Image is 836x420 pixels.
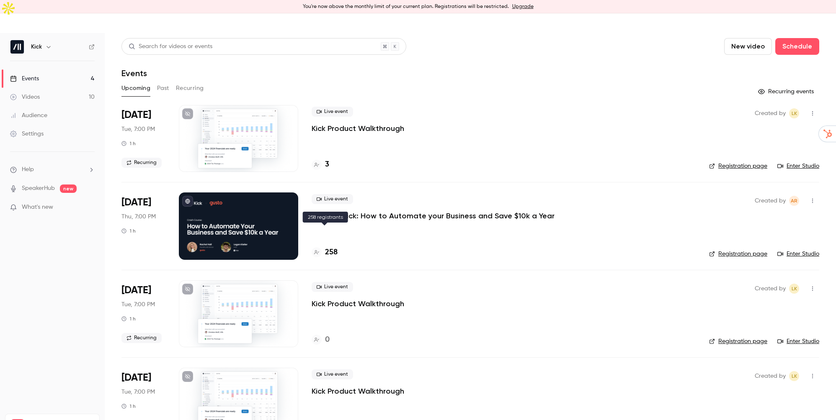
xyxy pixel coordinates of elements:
span: Live event [312,194,353,204]
div: Settings [10,130,44,138]
span: LK [792,108,797,118]
span: [DATE] [121,371,151,384]
button: Upcoming [121,82,150,95]
a: Upgrade [512,3,534,10]
button: Schedule [775,38,819,55]
span: Tue, 7:00 PM [121,388,155,396]
span: Andrew Roth [789,196,799,206]
span: Created by [755,196,786,206]
span: Created by [755,108,786,118]
span: Recurring [121,333,162,343]
h1: Events [121,68,147,78]
a: Kick Product Walkthrough [312,123,404,133]
a: Enter Studio [777,162,819,170]
div: 1 h [121,228,136,234]
div: Videos [10,93,40,101]
div: Events [10,74,39,83]
span: [DATE] [121,284,151,297]
a: Registration page [709,337,767,346]
button: Recurring events [754,85,819,98]
a: Registration page [709,250,767,258]
a: 258 [312,247,338,258]
h6: Kick [31,43,42,51]
img: Kick [10,40,24,54]
button: Recurring [176,82,204,95]
a: Gusto + Kick: How to Automate your Business and Save $10k a Year [312,211,555,221]
div: Sep 25 Thu, 11:00 AM (America/Vancouver) [121,192,165,259]
a: Kick Product Walkthrough [312,299,404,309]
span: Tue, 7:00 PM [121,300,155,309]
div: Search for videos or events [129,42,212,51]
span: Logan Kieller [789,284,799,294]
span: LK [792,371,797,381]
a: 3 [312,159,329,170]
span: [DATE] [121,108,151,122]
li: help-dropdown-opener [10,165,95,174]
a: Enter Studio [777,337,819,346]
div: Sep 30 Tue, 11:00 AM (America/Los Angeles) [121,280,165,347]
span: Created by [755,284,786,294]
div: 1 h [121,403,136,410]
a: Registration page [709,162,767,170]
span: Logan Kieller [789,371,799,381]
button: Past [157,82,169,95]
button: New video [724,38,772,55]
a: Enter Studio [777,250,819,258]
a: Kick Product Walkthrough [312,386,404,396]
span: [DATE] [121,196,151,209]
h4: 258 [325,247,338,258]
span: Live event [312,369,353,379]
div: 1 h [121,315,136,322]
div: Sep 23 Tue, 11:00 AM (America/Los Angeles) [121,105,165,172]
span: Thu, 7:00 PM [121,213,156,221]
span: Recurring [121,158,162,168]
a: 0 [312,334,330,346]
h4: 0 [325,334,330,346]
span: Logan Kieller [789,108,799,118]
div: 1 h [121,140,136,147]
span: Tue, 7:00 PM [121,125,155,133]
h4: 3 [325,159,329,170]
span: Live event [312,282,353,292]
span: What's new [22,203,53,212]
span: Live event [312,107,353,117]
span: AR [791,196,797,206]
span: LK [792,284,797,294]
div: Audience [10,111,47,120]
a: SpeakerHub [22,184,55,193]
span: new [60,184,77,193]
iframe: Noticeable Trigger [85,204,95,211]
span: Created by [755,371,786,381]
span: Help [22,165,34,174]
